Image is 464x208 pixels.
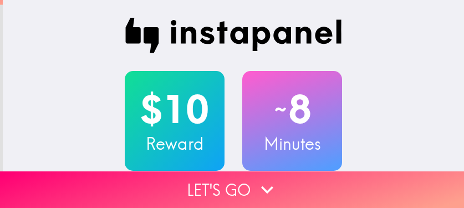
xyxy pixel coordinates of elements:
[242,87,342,132] h2: 8
[125,87,225,132] h2: $10
[273,93,288,126] span: ~
[125,132,225,155] h3: Reward
[125,18,342,53] img: Instapanel
[242,132,342,155] h3: Minutes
